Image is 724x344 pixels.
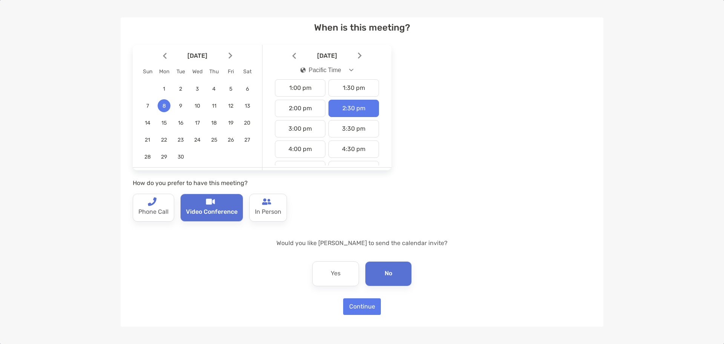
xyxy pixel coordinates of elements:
span: 11 [208,103,221,109]
img: Arrow icon [358,52,362,59]
div: 3:30 pm [328,120,379,137]
span: 21 [141,137,154,143]
span: 29 [158,154,170,160]
div: Fri [222,68,239,75]
span: 19 [224,120,237,126]
p: No [385,268,392,280]
span: 6 [241,86,254,92]
div: 2:00 pm [275,100,325,117]
span: 16 [174,120,187,126]
div: Pacific Time [301,67,341,74]
div: 2:30 pm [328,100,379,117]
span: 2 [174,86,187,92]
div: 1:30 pm [328,79,379,97]
p: In Person [255,206,281,218]
img: Arrow icon [163,52,167,59]
p: Video Conference [186,206,238,218]
img: Arrow icon [292,52,296,59]
div: Tue [172,68,189,75]
span: 7 [141,103,154,109]
div: Wed [189,68,206,75]
span: 12 [224,103,237,109]
span: 30 [174,154,187,160]
span: 17 [191,120,204,126]
span: 13 [241,103,254,109]
img: icon [301,67,306,73]
span: 8 [158,103,170,109]
span: 25 [208,137,221,143]
div: 5:00 pm [275,161,325,178]
img: type-call [262,197,271,206]
p: Would you like [PERSON_NAME] to send the calendar invite? [133,238,591,248]
span: 28 [141,154,154,160]
span: 14 [141,120,154,126]
p: Phone Call [138,206,169,218]
div: 4:00 pm [275,140,325,158]
span: 15 [158,120,170,126]
span: 26 [224,137,237,143]
img: Open dropdown arrow [349,69,354,71]
p: How do you prefer to have this meeting? [133,178,391,188]
span: [DATE] [168,52,227,59]
span: 24 [191,137,204,143]
div: 5:30 pm [328,161,379,178]
span: [DATE] [298,52,356,59]
div: 4:30 pm [328,140,379,158]
div: 3:00 pm [275,120,325,137]
div: Thu [206,68,222,75]
span: 4 [208,86,221,92]
span: 5 [224,86,237,92]
button: Continue [343,298,381,315]
h4: When is this meeting? [133,22,591,33]
p: Yes [331,268,341,280]
button: iconPacific Time [294,62,360,79]
span: 10 [191,103,204,109]
div: Sun [139,68,156,75]
div: Sat [239,68,256,75]
span: 23 [174,137,187,143]
span: 3 [191,86,204,92]
span: 9 [174,103,187,109]
span: 18 [208,120,221,126]
span: 20 [241,120,254,126]
div: Mon [156,68,172,75]
span: 1 [158,86,170,92]
span: 22 [158,137,170,143]
img: Arrow icon [229,52,232,59]
div: 1:00 pm [275,79,325,97]
img: type-call [147,197,156,206]
span: 27 [241,137,254,143]
img: type-call [206,197,215,206]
